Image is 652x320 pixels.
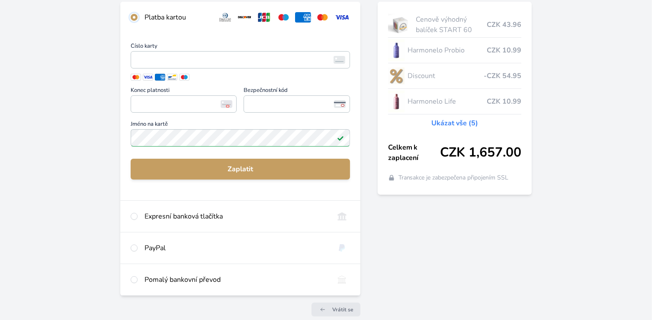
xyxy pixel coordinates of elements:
a: Vrátit se [312,303,360,317]
span: Vrátit se [332,306,353,313]
div: PayPal [145,243,327,253]
img: Platné pole [337,134,344,141]
img: card [334,56,345,64]
span: Jméno na kartě [131,121,350,129]
img: diners.svg [217,12,233,23]
img: CLEAN_PROBIO_se_stinem_x-lo.jpg [388,39,405,61]
span: Zaplatit [138,164,343,174]
div: Expresní banková tlačítka [145,211,327,222]
span: Číslo karty [131,43,350,51]
iframe: Iframe pro bezpečnostní kód [247,98,346,110]
img: maestro.svg [276,12,292,23]
span: Discount [408,71,484,81]
button: Zaplatit [131,159,350,180]
span: Cenově výhodný balíček START 60 [416,14,487,35]
span: CZK 1,657.00 [440,145,521,160]
img: start.jpg [388,14,413,36]
img: discount-lo.png [388,65,405,87]
div: Pomalý bankovní převod [145,274,327,285]
iframe: Iframe pro číslo karty [135,54,346,66]
img: jcb.svg [256,12,272,23]
img: amex.svg [295,12,311,23]
span: Transakce je zabezpečena připojením SSL [398,173,509,182]
img: discover.svg [237,12,253,23]
div: Platba kartou [145,12,210,23]
span: CZK 43.96 [487,20,521,30]
img: mc.svg [315,12,331,23]
a: Ukázat vše (5) [431,118,478,128]
span: Harmonelo Life [408,96,487,107]
img: Konec platnosti [221,100,232,108]
img: CLEAN_LIFE_se_stinem_x-lo.jpg [388,91,405,112]
span: -CZK 54.95 [484,71,521,81]
span: Celkem k zaplacení [388,142,440,163]
img: bankTransfer_IBAN.svg [334,274,350,285]
input: Jméno na kartěPlatné pole [131,129,350,147]
iframe: Iframe pro datum vypršení platnosti [135,98,233,110]
span: Harmonelo Probio [408,45,487,56]
img: visa.svg [334,12,350,23]
span: Bezpečnostní kód [244,88,350,95]
img: paypal.svg [334,243,350,253]
span: CZK 10.99 [487,45,521,56]
span: Konec platnosti [131,88,237,95]
img: onlineBanking_CZ.svg [334,211,350,222]
span: CZK 10.99 [487,96,521,107]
